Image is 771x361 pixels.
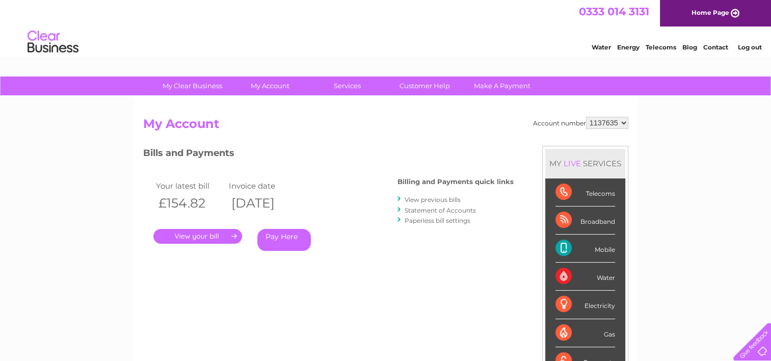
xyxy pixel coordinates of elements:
[533,117,628,129] div: Account number
[405,207,476,214] a: Statement of Accounts
[555,263,615,291] div: Water
[545,149,625,178] div: MY SERVICES
[555,291,615,319] div: Electricity
[153,193,227,214] th: £154.82
[143,146,514,164] h3: Bills and Payments
[646,43,676,51] a: Telecoms
[460,76,544,95] a: Make A Payment
[228,76,312,95] a: My Account
[145,6,627,49] div: Clear Business is a trading name of Verastar Limited (registered in [GEOGRAPHIC_DATA] No. 3667643...
[555,235,615,263] div: Mobile
[592,43,611,51] a: Water
[562,159,583,168] div: LIVE
[555,207,615,235] div: Broadband
[682,43,697,51] a: Blog
[737,43,761,51] a: Log out
[405,196,461,203] a: View previous bills
[153,179,227,193] td: Your latest bill
[27,27,79,58] img: logo.png
[617,43,640,51] a: Energy
[397,178,514,186] h4: Billing and Payments quick links
[579,5,649,18] a: 0333 014 3131
[257,229,311,251] a: Pay Here
[226,193,300,214] th: [DATE]
[153,229,242,244] a: .
[143,117,628,136] h2: My Account
[405,217,470,224] a: Paperless bill settings
[383,76,467,95] a: Customer Help
[703,43,728,51] a: Contact
[555,178,615,207] div: Telecoms
[150,76,234,95] a: My Clear Business
[305,76,389,95] a: Services
[226,179,300,193] td: Invoice date
[555,319,615,347] div: Gas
